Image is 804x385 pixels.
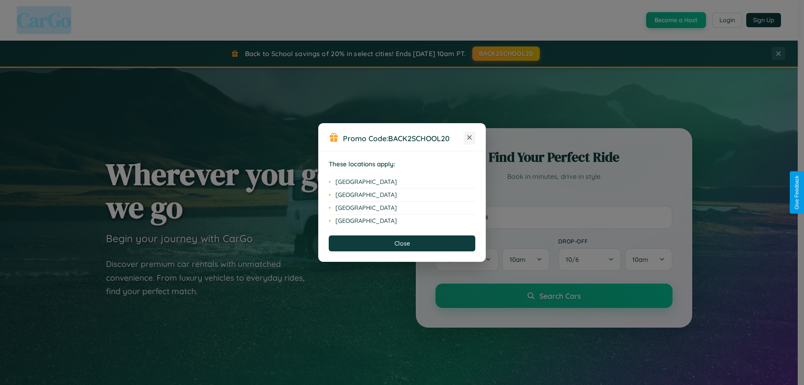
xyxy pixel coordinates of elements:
li: [GEOGRAPHIC_DATA] [329,176,475,189]
li: [GEOGRAPHIC_DATA] [329,189,475,202]
li: [GEOGRAPHIC_DATA] [329,202,475,214]
div: Give Feedback [794,176,800,209]
h3: Promo Code: [343,134,464,143]
button: Close [329,235,475,251]
b: BACK2SCHOOL20 [388,134,450,143]
li: [GEOGRAPHIC_DATA] [329,214,475,227]
strong: These locations apply: [329,160,395,168]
